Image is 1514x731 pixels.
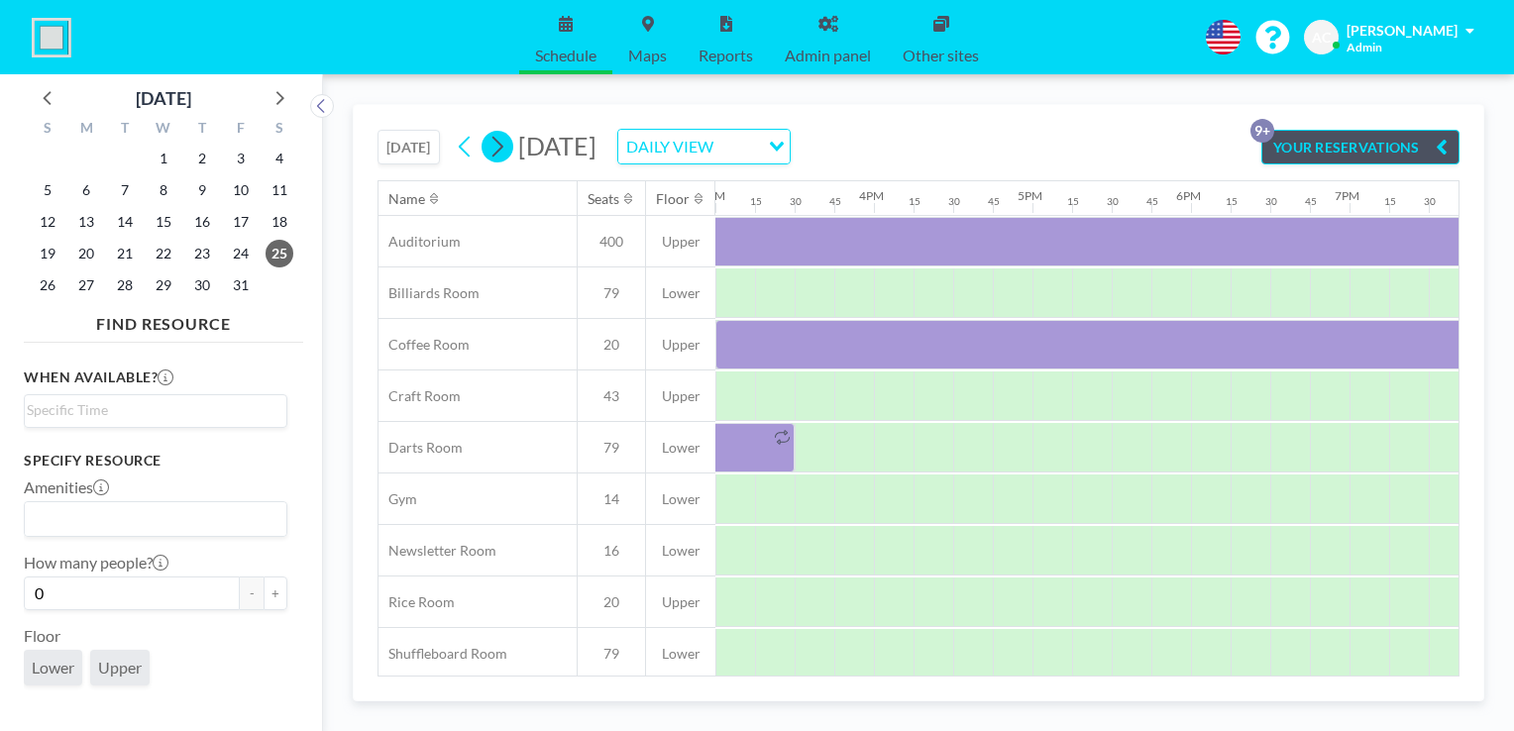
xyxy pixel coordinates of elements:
span: Wednesday, October 22, 2025 [150,240,177,267]
div: Floor [656,190,690,208]
span: Admin panel [785,48,871,63]
label: Amenities [24,477,109,497]
span: Upper [646,233,715,251]
span: Newsletter Room [378,542,496,560]
span: Lower [32,658,74,678]
div: M [67,117,106,143]
span: Upper [98,658,142,678]
span: Gym [378,490,417,508]
div: 30 [1265,195,1277,208]
span: Lower [646,284,715,302]
div: 15 [750,195,762,208]
span: [DATE] [518,131,596,160]
div: 30 [948,195,960,208]
span: 43 [578,387,645,405]
span: AC [1312,29,1331,47]
span: Friday, October 24, 2025 [227,240,255,267]
span: Lower [646,542,715,560]
span: Schedule [535,48,596,63]
span: Saturday, October 11, 2025 [266,176,293,204]
label: Floor [24,626,60,646]
div: 4PM [859,188,884,203]
div: S [260,117,298,143]
div: 15 [1384,195,1396,208]
span: Coffee Room [378,336,470,354]
span: Tuesday, October 14, 2025 [111,208,139,236]
span: Sunday, October 5, 2025 [34,176,61,204]
h3: Specify resource [24,452,287,470]
div: 15 [1226,195,1238,208]
div: Seats [588,190,619,208]
span: Sunday, October 26, 2025 [34,271,61,299]
span: Saturday, October 25, 2025 [266,240,293,267]
span: Tuesday, October 28, 2025 [111,271,139,299]
span: Thursday, October 30, 2025 [188,271,216,299]
h4: FIND RESOURCE [24,306,303,334]
span: Thursday, October 16, 2025 [188,208,216,236]
span: [PERSON_NAME] [1347,22,1458,39]
div: Search for option [25,395,286,425]
span: Shuffleboard Room [378,645,507,663]
div: 45 [1146,195,1158,208]
span: Sunday, October 19, 2025 [34,240,61,267]
span: 20 [578,593,645,611]
span: Rice Room [378,593,455,611]
div: 6PM [1176,188,1201,203]
span: Tuesday, October 7, 2025 [111,176,139,204]
div: 45 [829,195,841,208]
span: 79 [578,284,645,302]
span: Lower [646,490,715,508]
span: 20 [578,336,645,354]
div: Search for option [25,502,286,536]
div: 7PM [1335,188,1359,203]
button: [DATE] [378,130,440,164]
span: Wednesday, October 8, 2025 [150,176,177,204]
div: F [221,117,260,143]
span: Maps [628,48,667,63]
span: Wednesday, October 1, 2025 [150,145,177,172]
span: DAILY VIEW [622,134,717,159]
div: 45 [1305,195,1317,208]
div: 5PM [1018,188,1042,203]
div: T [106,117,145,143]
div: 30 [1424,195,1436,208]
p: 9+ [1250,119,1274,143]
div: W [145,117,183,143]
span: Monday, October 27, 2025 [72,271,100,299]
span: Reports [699,48,753,63]
span: Craft Room [378,387,461,405]
span: Friday, October 10, 2025 [227,176,255,204]
div: 15 [909,195,920,208]
div: 45 [988,195,1000,208]
span: Saturday, October 4, 2025 [266,145,293,172]
span: 16 [578,542,645,560]
span: Friday, October 3, 2025 [227,145,255,172]
span: Admin [1347,40,1382,54]
div: Search for option [618,130,790,163]
span: Monday, October 13, 2025 [72,208,100,236]
span: Upper [646,336,715,354]
div: 30 [1107,195,1119,208]
span: Sunday, October 12, 2025 [34,208,61,236]
span: Friday, October 17, 2025 [227,208,255,236]
span: Darts Room [378,439,463,457]
span: Lower [646,645,715,663]
div: 15 [1067,195,1079,208]
button: - [240,576,264,610]
span: Wednesday, October 29, 2025 [150,271,177,299]
div: Name [388,190,425,208]
span: Upper [646,593,715,611]
span: Billiards Room [378,284,480,302]
span: Saturday, October 18, 2025 [266,208,293,236]
span: Monday, October 6, 2025 [72,176,100,204]
span: Tuesday, October 21, 2025 [111,240,139,267]
button: YOUR RESERVATIONS9+ [1261,130,1460,164]
div: S [29,117,67,143]
label: How many people? [24,553,168,573]
span: 400 [578,233,645,251]
div: [DATE] [136,84,191,112]
span: Lower [646,439,715,457]
span: Upper [646,387,715,405]
input: Search for option [27,399,275,421]
button: + [264,576,287,610]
